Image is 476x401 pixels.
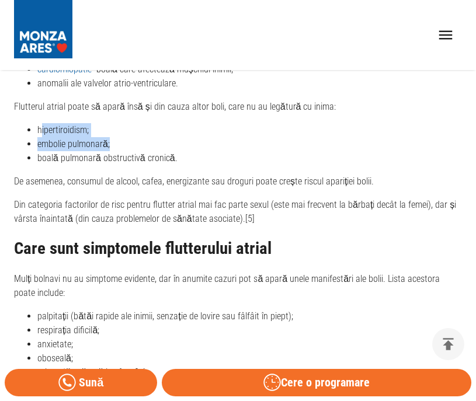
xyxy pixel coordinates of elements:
p: Din categoria factorilor de risc pentru flutter atrial mai fac parte sexul (este mai frecvent la ... [14,198,462,226]
li: embolie pulmonară; [37,137,462,151]
li: respirația dificilă; [37,323,462,337]
p: De asemenea, consumul de alcool, cafea, energizante sau droguri poate crește riscul apariției bolii. [14,175,462,189]
button: delete [432,328,464,360]
li: palpitații (bătăi rapide ale inimii, senzație de lovire sau fâlfâit în piept); [37,309,462,323]
h2: Care sunt simptomele flutterului atrial [14,239,462,258]
button: Cere o programare [162,369,471,396]
li: anomalii ale valvelor atrio-ventriculare. [37,76,462,90]
li: anxietate; [37,337,462,351]
p: Mulți bolnavi nu au simptome evidente, dar în anumite cazuri pot să apară unele manifestări ale b... [14,272,462,300]
p: Flutterul atrial poate să apară însă și din cauza altor boli, care nu au legătură cu inima: [14,100,462,114]
button: open drawer [430,19,462,51]
li: hipertiroidism; [37,123,462,137]
a: Sună [5,369,157,396]
li: boală pulmonară obstructivă cronică. [37,151,462,165]
a: cardiomiopatie [37,64,92,75]
li: oboseală; [37,351,462,365]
